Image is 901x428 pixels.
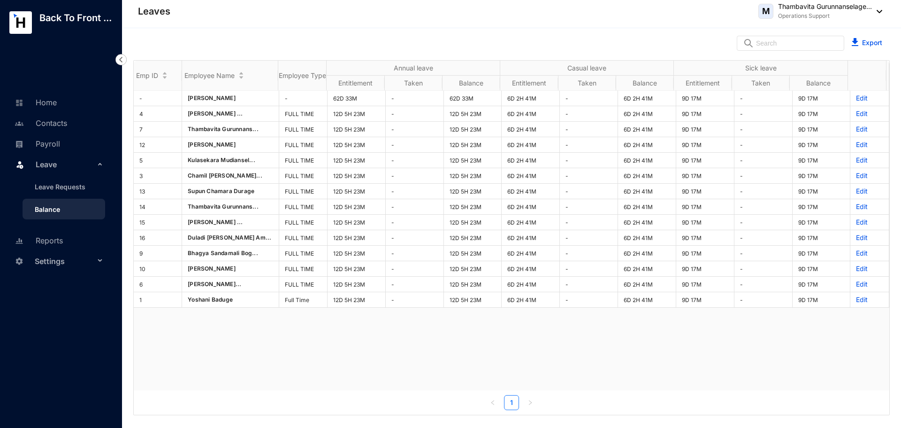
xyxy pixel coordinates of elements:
p: Back To Front ... [32,11,119,24]
input: Search [756,36,838,50]
td: - [386,122,444,137]
td: 3 [134,168,182,184]
p: Edit [856,264,883,273]
td: 12D 5H 23M [328,261,386,277]
td: 12D 5H 23M [328,153,386,168]
td: 9D 17M [793,292,851,308]
td: 6D 2H 41M [618,261,676,277]
td: - [734,261,793,277]
td: 62D 33M [328,91,386,106]
a: Home [12,98,57,107]
li: Previous Page [485,395,500,410]
td: - [560,106,618,122]
td: 9D 17M [676,137,734,153]
td: 12D 5H 23M [444,230,502,246]
td: - [386,292,444,308]
span: Employee Name [184,71,235,79]
td: - [734,106,793,122]
td: - [560,137,618,153]
td: 9D 17M [676,91,734,106]
img: settings-unselected.1febfda315e6e19643a1.svg [15,257,23,265]
td: 12D 5H 23M [444,277,502,292]
td: 6D 2H 41M [502,184,560,199]
td: 15 [134,215,182,230]
img: payroll-unselected.b590312f920e76f0c668.svg [15,140,23,148]
td: 9D 17M [676,106,734,122]
th: Balance [790,76,848,91]
td: 12D 5H 23M [444,137,502,153]
td: 9D 17M [793,215,851,230]
td: FULL TIME [279,199,328,215]
td: 6D 2H 41M [502,153,560,168]
p: Edit [856,125,883,134]
td: FULL TIME [279,106,328,122]
td: 6D 2H 41M [618,168,676,184]
th: Entitlement [500,76,558,91]
td: 12D 5H 23M [444,153,502,168]
th: Taken [558,76,616,91]
p: Edit [856,233,883,242]
td: 6D 2H 41M [502,91,560,106]
li: Home [8,92,111,112]
td: 12D 5H 23M [444,261,502,277]
td: 12D 5H 23M [328,168,386,184]
td: 62D 33M [444,91,502,106]
td: 9D 17M [793,122,851,137]
p: Edit [856,171,883,180]
td: 9D 17M [793,230,851,246]
td: - [560,122,618,137]
td: - [386,153,444,168]
li: Reports [8,230,111,250]
td: - [386,106,444,122]
td: 9D 17M [793,184,851,199]
td: 6D 2H 41M [502,137,560,153]
td: 7 [134,122,182,137]
span: left [490,400,496,405]
button: Export [844,36,890,51]
td: 12D 5H 23M [328,230,386,246]
span: Thambavita Gurunnans... [188,125,259,132]
td: 12D 5H 23M [328,292,386,308]
td: 12D 5H 23M [328,106,386,122]
td: 12D 5H 23M [328,122,386,137]
td: 6D 2H 41M [618,292,676,308]
span: Thambavita Gurunnans... [188,203,259,210]
td: - [734,292,793,308]
td: 6D 2H 41M [502,122,560,137]
td: FULL TIME [279,246,328,261]
span: [PERSON_NAME]... [188,280,241,288]
th: Employee Name [182,61,279,91]
td: - [560,168,618,184]
td: - [734,215,793,230]
td: 6D 2H 41M [502,199,560,215]
p: Edit [856,140,883,149]
span: Chamil [PERSON_NAME]... [188,172,262,179]
td: 9 [134,246,182,261]
p: Edit [856,295,883,304]
li: Payroll [8,133,111,154]
a: 1 [504,396,519,410]
p: [PERSON_NAME] [188,140,273,149]
p: Edit [856,156,883,165]
td: 12D 5H 23M [328,137,386,153]
td: 9D 17M [793,261,851,277]
td: - [386,184,444,199]
td: 6D 2H 41M [502,168,560,184]
td: 6D 2H 41M [618,184,676,199]
td: 9D 17M [676,199,734,215]
td: - [734,199,793,215]
td: 6D 2H 41M [618,246,676,261]
td: - [386,137,444,153]
img: blue-download.5ef7b2b032fd340530a27f4ceaf19358.svg [852,38,858,46]
th: Emp ID [134,61,182,91]
li: 1 [504,395,519,410]
td: 6D 2H 41M [502,215,560,230]
td: FULL TIME [279,261,328,277]
td: 16 [134,230,182,246]
td: 6 [134,277,182,292]
td: 9D 17M [793,246,851,261]
td: - [386,91,444,106]
td: - [560,292,618,308]
td: 5 [134,153,182,168]
p: Edit [856,109,883,118]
